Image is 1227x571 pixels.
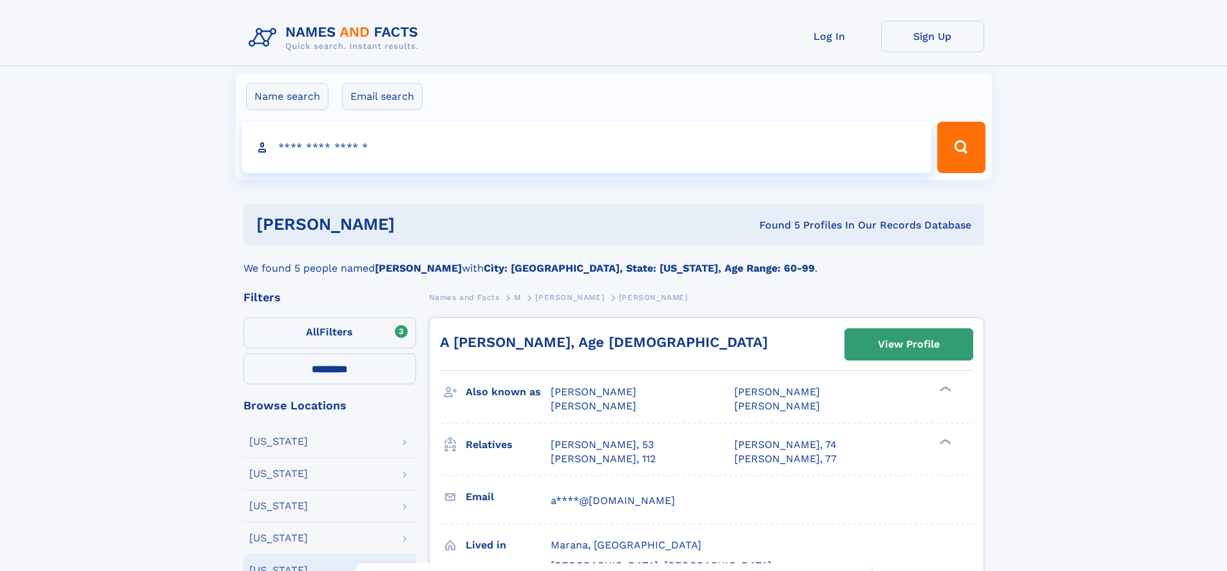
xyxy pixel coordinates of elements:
span: M [514,293,521,302]
div: Filters [243,292,416,303]
b: City: [GEOGRAPHIC_DATA], State: [US_STATE], Age Range: 60-99 [484,262,815,274]
b: [PERSON_NAME] [375,262,462,274]
a: A [PERSON_NAME], Age [DEMOGRAPHIC_DATA] [440,334,768,350]
div: ❯ [937,437,952,445]
a: M [514,289,521,305]
button: Search Button [937,122,985,173]
h3: Email [466,486,551,508]
h1: [PERSON_NAME] [256,216,577,232]
div: [US_STATE] [249,501,308,511]
label: Filters [243,317,416,348]
a: [PERSON_NAME], 112 [551,452,656,466]
span: [PERSON_NAME] [551,386,636,398]
h3: Also known as [466,381,551,403]
div: [US_STATE] [249,533,308,543]
div: We found 5 people named with . [243,245,984,276]
span: [PERSON_NAME] [619,293,688,302]
a: [PERSON_NAME], 53 [551,438,654,452]
span: [PERSON_NAME] [734,400,820,412]
h3: Relatives [466,434,551,456]
a: Log In [778,21,881,52]
div: [US_STATE] [249,436,308,447]
div: ❯ [937,385,952,393]
div: Browse Locations [243,400,416,411]
a: [PERSON_NAME], 74 [734,438,837,452]
a: Names and Facts [429,289,500,305]
a: Sign Up [881,21,984,52]
span: All [306,326,319,338]
a: View Profile [845,329,973,360]
label: Email search [342,83,423,110]
input: search input [242,122,932,173]
div: View Profile [878,330,940,359]
a: [PERSON_NAME] [535,289,604,305]
img: Logo Names and Facts [243,21,429,55]
span: [PERSON_NAME] [551,400,636,412]
div: [US_STATE] [249,469,308,479]
a: [PERSON_NAME], 77 [734,452,837,466]
label: Name search [246,83,328,110]
h3: Lived in [466,534,551,556]
span: [PERSON_NAME] [734,386,820,398]
div: Found 5 Profiles In Our Records Database [577,218,971,232]
span: Marana, [GEOGRAPHIC_DATA] [551,539,701,551]
span: [PERSON_NAME] [535,293,604,302]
